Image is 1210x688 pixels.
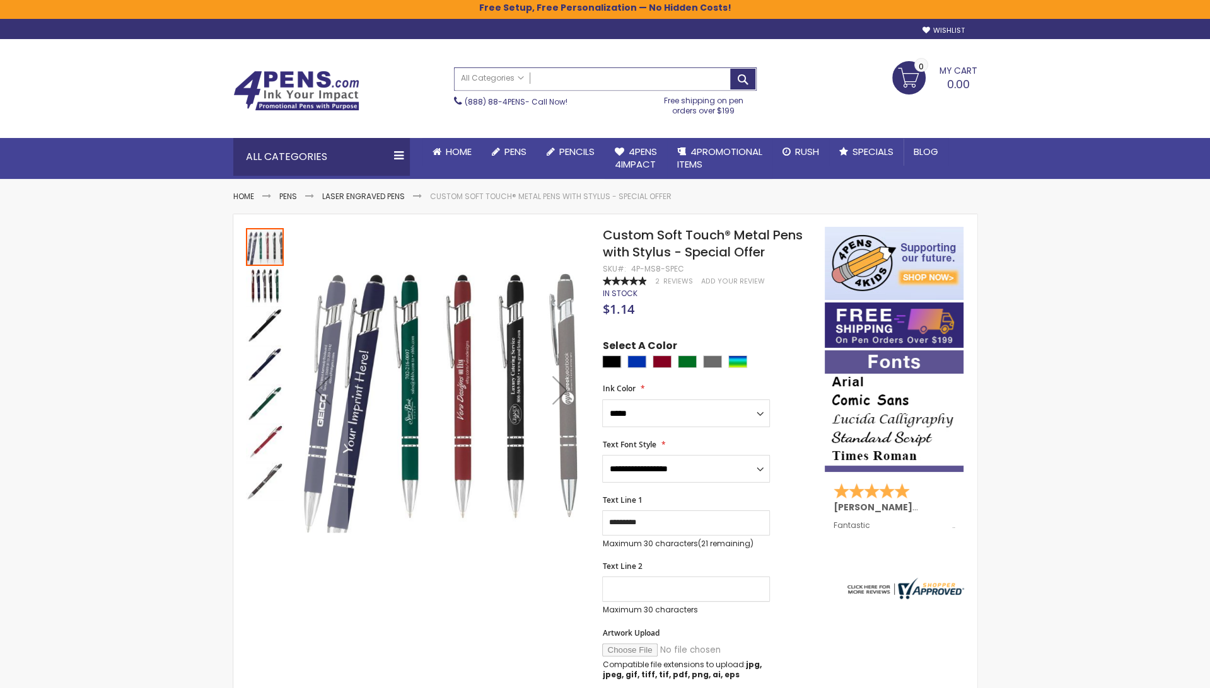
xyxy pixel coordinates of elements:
[697,538,753,549] span: (21 remaining)
[246,461,284,500] div: Custom Soft Touch® Metal Pens with Stylus - Special Offer
[246,423,284,461] img: Custom Soft Touch® Metal Pens with Stylus - Special Offer
[465,96,525,107] a: (888) 88-4PENS
[904,138,948,166] a: Blog
[602,659,761,680] strong: jpg, jpeg, gif, tiff, tif, pdf, png, ai, eps
[246,306,284,344] img: Custom Soft Touch® Metal Pens with Stylus - Special Offer
[654,277,659,286] span: 2
[654,277,694,286] a: 2 Reviews
[914,145,938,158] span: Blog
[465,96,567,107] span: - Call Now!
[246,305,285,344] div: Custom Soft Touch® Metal Pens with Stylus - Special Offer
[602,495,642,505] span: Text Line 1
[246,345,284,383] img: Custom Soft Touch® Metal Pens with Stylus - Special Offer
[834,521,956,530] div: Fantastic
[703,355,722,368] div: Grey
[279,191,297,202] a: Pens
[422,138,482,166] a: Home
[535,227,585,554] div: Next
[246,266,285,305] div: Custom Soft Touch® Metal Pens with Stylus - Special Offer
[233,191,254,202] a: Home
[772,138,829,166] a: Rush
[728,355,747,368] div: Assorted
[602,289,637,299] div: Availability
[246,267,284,305] img: Custom Soft Touch® Metal Pens with Stylus - Special Offer
[667,138,772,179] a: 4PROMOTIONALITEMS
[701,277,764,286] a: Add Your Review
[602,226,802,261] span: Custom Soft Touch® Metal Pens with Stylus - Special Offer
[834,501,917,513] span: [PERSON_NAME]
[663,277,692,286] span: Reviews
[602,660,770,680] p: Compatible file extensions to upload:
[795,145,819,158] span: Rush
[430,192,672,202] li: Custom Soft Touch® Metal Pens with Stylus - Special Offer
[922,26,964,35] a: Wishlist
[829,138,904,166] a: Specials
[246,344,285,383] div: Custom Soft Touch® Metal Pens with Stylus - Special Offer
[559,145,595,158] span: Pencils
[651,91,757,116] div: Free shipping on pen orders over $199
[947,76,970,92] span: 0.00
[537,138,605,166] a: Pencils
[246,462,284,500] img: Custom Soft Touch® Metal Pens with Stylus - Special Offer
[297,244,585,532] img: Custom Soft Touch® Metal Pens with Stylus - Special Offer
[233,71,359,111] img: 4Pens Custom Pens and Promotional Products
[605,138,667,179] a: 4Pens4impact
[602,539,770,549] p: Maximum 30 characters
[602,355,621,368] div: Black
[602,263,625,274] strong: SKU
[246,384,284,422] img: Custom Soft Touch® Metal Pens with Stylus - Special Offer
[844,591,964,602] a: 4pens.com certificate URL
[246,422,285,461] div: Custom Soft Touch® Metal Pens with Stylus - Special Offer
[602,439,656,450] span: Text Font Style
[602,301,634,318] span: $1.14
[844,578,964,599] img: 4pens.com widget logo
[631,264,684,274] div: 4P-MS8-SPEC
[678,355,697,368] div: Green
[482,138,537,166] a: Pens
[919,60,924,72] span: 0
[461,73,524,83] span: All Categories
[602,561,642,571] span: Text Line 2
[653,355,672,368] div: Burgundy
[627,355,646,368] div: Blue
[825,227,963,300] img: 4pens 4 kids
[602,383,635,394] span: Ink Color
[852,145,893,158] span: Specials
[615,145,657,171] span: 4Pens 4impact
[446,145,472,158] span: Home
[602,605,770,615] p: Maximum 30 characters
[455,68,530,89] a: All Categories
[602,339,677,356] span: Select A Color
[246,383,285,422] div: Custom Soft Touch® Metal Pens with Stylus - Special Offer
[825,302,963,348] img: Free shipping on orders over $199
[322,191,405,202] a: Laser Engraved Pens
[246,227,285,266] div: Custom Soft Touch® Metal Pens with Stylus - Special Offer
[233,138,410,176] div: All Categories
[602,277,646,285] div: 100%
[602,288,637,299] span: In stock
[504,145,526,158] span: Pens
[892,61,977,93] a: 0.00 0
[298,227,348,554] div: Previous
[602,628,659,638] span: Artwork Upload
[825,350,963,472] img: font-personalization-examples
[677,145,762,171] span: 4PROMOTIONAL ITEMS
